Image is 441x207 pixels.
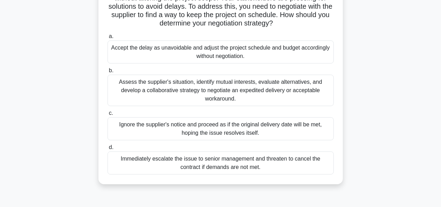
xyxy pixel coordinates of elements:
[108,117,334,140] div: Ignore the supplier's notice and proceed as if the original delivery date will be met, hoping the...
[109,110,113,116] span: c.
[108,151,334,175] div: Immediately escalate the issue to senior management and threaten to cancel the contract if demand...
[109,144,113,150] span: d.
[109,67,113,73] span: b.
[108,75,334,106] div: Assess the supplier's situation, identify mutual interests, evaluate alternatives, and develop a ...
[109,33,113,39] span: a.
[108,40,334,64] div: Accept the delay as unavoidable and adjust the project schedule and budget accordingly without ne...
